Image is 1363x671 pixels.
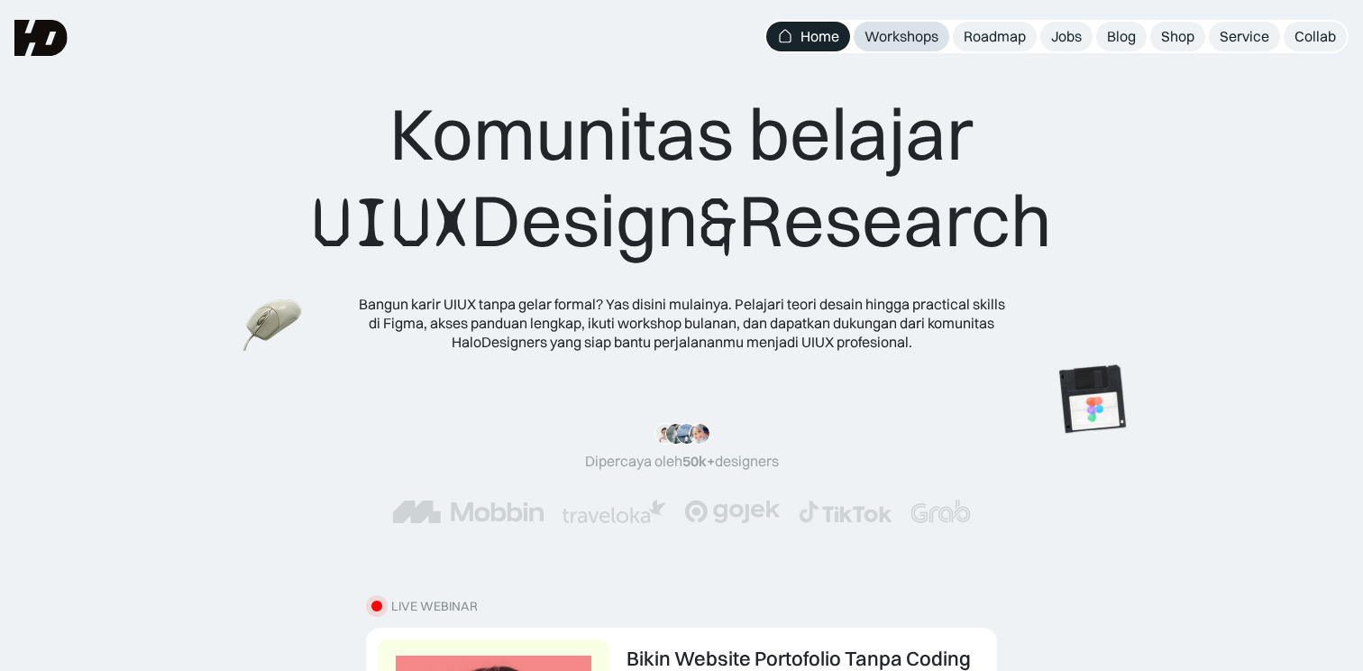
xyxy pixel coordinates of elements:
[953,22,1037,51] a: Roadmap
[357,295,1006,351] div: Bangun karir UIUX tanpa gelar formal? Yas disini mulainya. Pelajari teori desain hingga practical...
[1150,22,1205,51] a: Shop
[312,179,471,266] span: UIUX
[1040,22,1093,51] a: Jobs
[854,22,949,51] a: Workshops
[964,27,1026,46] div: Roadmap
[1161,27,1194,46] div: Shop
[1284,22,1347,51] a: Collab
[800,27,839,46] div: Home
[1096,22,1147,51] a: Blog
[585,452,779,471] div: Dipercaya oleh designers
[312,90,1052,266] div: Komunitas belajar Design Research
[682,452,715,470] span: 50k+
[699,179,738,266] span: &
[391,599,478,614] div: LIVE WEBINAR
[1209,22,1280,51] a: Service
[1051,27,1082,46] div: Jobs
[864,27,938,46] div: Workshops
[1107,27,1136,46] div: Blog
[1220,27,1269,46] div: Service
[766,22,850,51] a: Home
[1294,27,1336,46] div: Collab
